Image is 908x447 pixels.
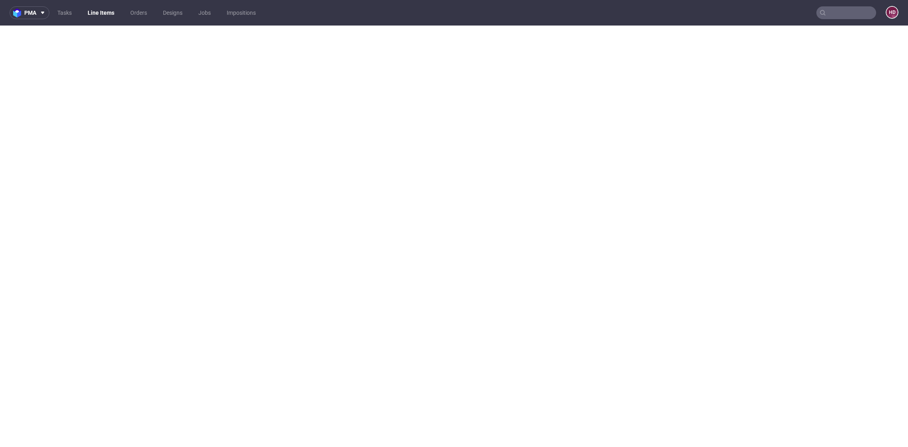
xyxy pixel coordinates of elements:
a: Designs [158,6,187,19]
a: Orders [126,6,152,19]
span: pma [24,10,36,16]
figcaption: HD [886,7,898,18]
a: Tasks [53,6,76,19]
img: logo [13,8,24,18]
a: Impositions [222,6,261,19]
a: Line Items [83,6,119,19]
button: pma [10,6,49,19]
a: Jobs [194,6,216,19]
